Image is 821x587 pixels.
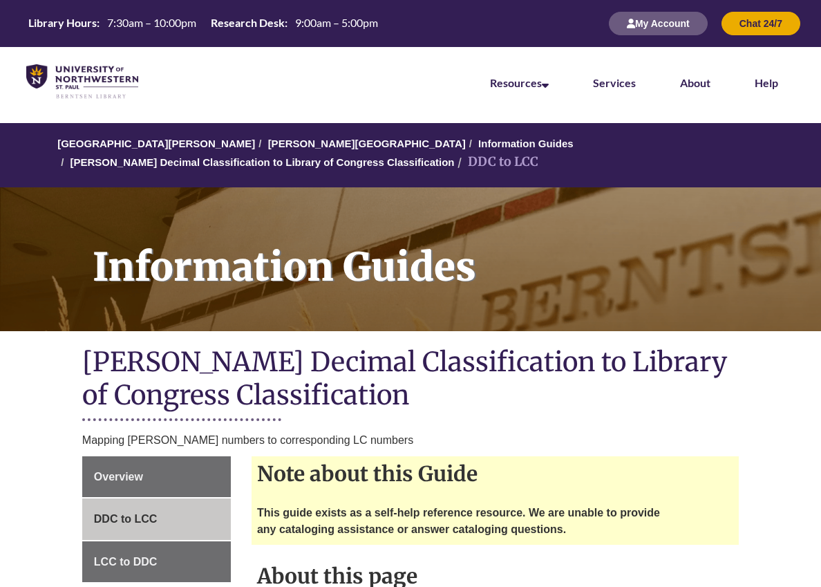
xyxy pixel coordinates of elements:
[94,513,158,525] span: DDC to LCC
[205,15,290,30] th: Research Desk:
[23,15,384,30] table: Hours Today
[454,152,538,172] li: DDC to LCC
[252,456,739,491] h2: Note about this Guide
[257,507,660,535] strong: This guide exists as a self-help reference resource. We are unable to provide any cataloging assi...
[82,499,231,540] a: DDC to LCC
[94,471,143,483] span: Overview
[82,456,231,583] div: Guide Page Menu
[609,17,708,29] a: My Account
[609,12,708,35] button: My Account
[680,76,710,89] a: About
[295,16,378,29] span: 9:00am – 5:00pm
[721,17,800,29] a: Chat 24/7
[478,138,574,149] a: Information Guides
[107,16,196,29] span: 7:30am – 10:00pm
[26,64,138,100] img: UNWSP Library Logo
[755,76,778,89] a: Help
[721,12,800,35] button: Chat 24/7
[77,187,821,313] h1: Information Guides
[70,156,455,168] a: [PERSON_NAME] Decimal Classification to Library of Congress Classification
[23,15,384,32] a: Hours Today
[57,138,255,149] a: [GEOGRAPHIC_DATA][PERSON_NAME]
[82,456,231,498] a: Overview
[82,541,231,583] a: LCC to DDC
[490,76,549,89] a: Resources
[82,434,413,446] span: Mapping [PERSON_NAME] numbers to corresponding LC numbers
[23,15,102,30] th: Library Hours:
[94,556,158,568] span: LCC to DDC
[593,76,636,89] a: Services
[268,138,466,149] a: [PERSON_NAME][GEOGRAPHIC_DATA]
[82,345,739,415] h1: [PERSON_NAME] Decimal Classification to Library of Congress Classification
